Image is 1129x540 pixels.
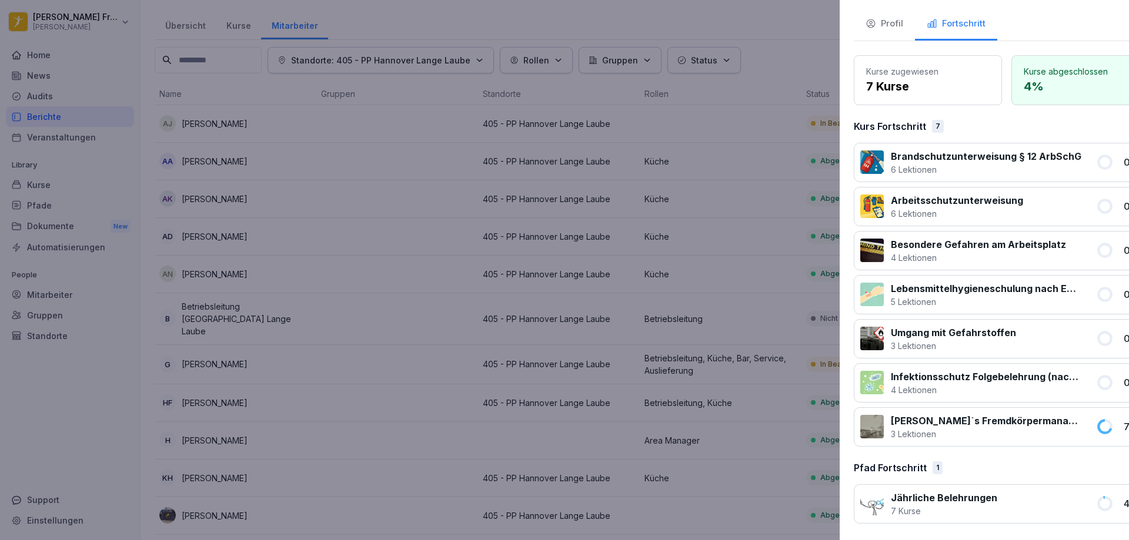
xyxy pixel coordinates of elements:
[915,9,997,41] button: Fortschritt
[891,207,1023,220] p: 6 Lektionen
[891,414,1082,428] p: [PERSON_NAME]`s Fremdkörpermanagement
[866,17,903,31] div: Profil
[891,237,1066,251] p: Besondere Gefahren am Arbeitsplatz
[891,384,1082,396] p: 4 Lektionen
[891,370,1082,384] p: Infektionsschutz Folgebelehrung (nach §43 IfSG)
[891,163,1081,176] p: 6 Lektionen
[891,149,1081,163] p: Brandschutzunterweisung § 12 ArbSchG
[891,281,1082,296] p: Lebensmittelhygieneschulung nach EU-Verordnung (EG) Nr. 852 / 2004
[932,120,944,133] div: 7
[891,340,1016,352] p: 3 Lektionen
[891,251,1066,264] p: 4 Lektionen
[891,428,1082,440] p: 3 Lektionen
[891,491,997,505] p: Jährliche Belehrungen
[866,78,990,95] p: 7 Kurse
[854,119,926,133] p: Kurs Fortschritt
[866,65,990,78] p: Kurse zugewiesen
[891,505,997,517] p: 7 Kurse
[927,17,986,31] div: Fortschritt
[854,461,927,475] p: Pfad Fortschritt
[891,326,1016,340] p: Umgang mit Gefahrstoffen
[854,9,915,41] button: Profil
[891,193,1023,207] p: Arbeitsschutzunterweisung
[933,461,943,474] div: 1
[891,296,1082,308] p: 5 Lektionen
